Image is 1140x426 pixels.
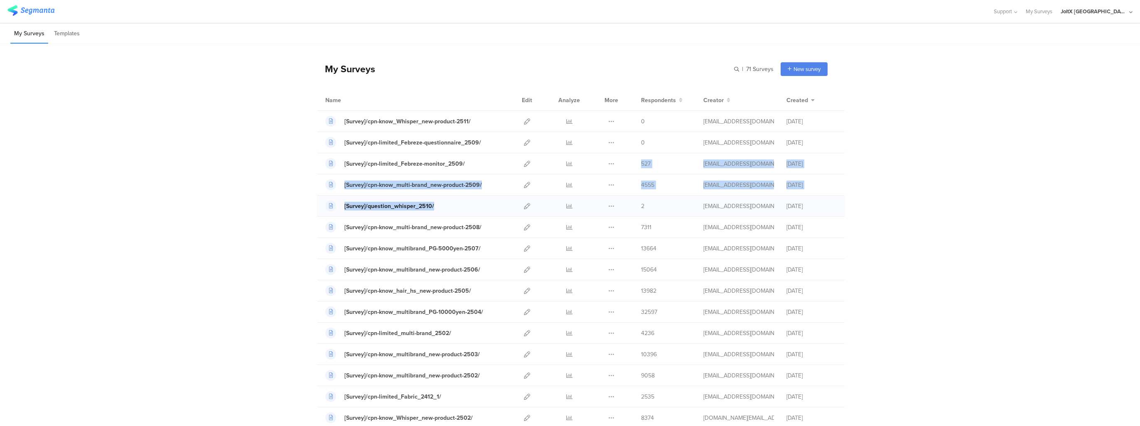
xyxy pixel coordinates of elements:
[344,329,451,338] div: [Survey]/cpn-limited_multi-brand_2502/
[786,244,836,253] div: [DATE]
[703,223,774,232] div: kumai.ik@pg.com
[325,116,471,127] a: [Survey]/cpn-know_Whisper_new-product-2511/
[641,286,656,295] span: 13982
[703,138,774,147] div: kumai.ik@pg.com
[344,244,481,253] div: [Survey]/cpn-know_multibrand_PG-5000yen-2507/
[741,65,744,73] span: |
[344,159,465,168] div: [Survey]/cpn-limited_Febreze-monitor_2509/
[7,5,54,16] img: segmanta logo
[325,328,451,338] a: [Survey]/cpn-limited_multi-brand_2502/
[786,96,815,105] button: Created
[786,159,836,168] div: [DATE]
[703,350,774,359] div: kumai.ik@pg.com
[325,370,480,381] a: [Survey]/cpn-know_multibrand_new-product-2502/
[325,96,375,105] div: Name
[602,90,620,110] div: More
[641,371,655,380] span: 9058
[703,392,774,401] div: nakamura.s.4@pg.com
[344,392,441,401] div: [Survey]/cpn-limited_Fabric_2412_1/
[703,117,774,126] div: kumai.ik@pg.com
[344,202,434,211] div: [Survey]/question_whisper_2510/
[786,202,836,211] div: [DATE]
[641,117,645,126] span: 0
[641,414,654,422] span: 8374
[641,223,651,232] span: 7311
[10,24,48,44] li: My Surveys
[786,329,836,338] div: [DATE]
[703,308,774,316] div: kumai.ik@pg.com
[641,202,644,211] span: 2
[641,138,645,147] span: 0
[344,414,473,422] div: [Survey]/cpn-know_Whisper_new-product-2502/
[703,244,774,253] div: kumai.ik@pg.com
[325,243,481,254] a: [Survey]/cpn-know_multibrand_PG-5000yen-2507/
[641,181,654,189] span: 4555
[344,181,482,189] div: [Survey]/cpn-know_multi-brand_new-product-2509/
[786,286,836,295] div: [DATE]
[325,158,465,169] a: [Survey]/cpn-limited_Febreze-monitor_2509/
[325,179,482,190] a: [Survey]/cpn-know_multi-brand_new-product-2509/
[1061,7,1127,15] div: JoltX [GEOGRAPHIC_DATA]
[786,414,836,422] div: [DATE]
[317,62,375,76] div: My Surveys
[786,308,836,316] div: [DATE]
[786,265,836,274] div: [DATE]
[794,65,821,73] span: New survey
[325,201,434,211] a: [Survey]/question_whisper_2510/
[641,308,657,316] span: 32597
[703,202,774,211] div: kumai.ik@pg.com
[703,329,774,338] div: kumai.ik@pg.com
[703,159,774,168] div: kumai.ik@pg.com
[786,117,836,126] div: [DATE]
[325,412,473,423] a: [Survey]/cpn-know_Whisper_new-product-2502/
[703,371,774,380] div: kumai.ik@pg.com
[786,350,836,359] div: [DATE]
[746,65,774,73] span: 71 Surveys
[786,181,836,189] div: [DATE]
[325,137,481,148] a: [Survey]/cpn-limited_Febreze-questionnaire_2509/
[344,371,480,380] div: [Survey]/cpn-know_multibrand_new-product-2502/
[641,244,656,253] span: 13664
[325,349,480,360] a: [Survey]/cpn-know_multibrand_new-product-2503/
[703,96,730,105] button: Creator
[325,285,471,296] a: [Survey]/cpn-know_hair_hs_new-product-2505/
[786,96,808,105] span: Created
[703,286,774,295] div: kumai.ik@pg.com
[557,90,582,110] div: Analyze
[641,392,654,401] span: 2535
[325,306,483,317] a: [Survey]/cpn-know_multibrand_PG-10000yen-2504/
[344,350,480,359] div: [Survey]/cpn-know_multibrand_new-product-2503/
[344,117,471,126] div: [Survey]/cpn-know_Whisper_new-product-2511/
[703,414,774,422] div: yokoyama.ky@pg.com
[703,265,774,274] div: kumai.ik@pg.com
[344,286,471,295] div: [Survey]/cpn-know_hair_hs_new-product-2505/
[344,223,482,232] div: [Survey]/cpn-know_multi-brand_new-product-2508/
[325,222,482,233] a: [Survey]/cpn-know_multi-brand_new-product-2508/
[786,138,836,147] div: [DATE]
[641,96,676,105] span: Respondents
[344,138,481,147] div: [Survey]/cpn-limited_Febreze-questionnaire_2509/
[786,392,836,401] div: [DATE]
[786,223,836,232] div: [DATE]
[994,7,1012,15] span: Support
[703,181,774,189] div: kumai.ik@pg.com
[641,265,657,274] span: 15064
[518,90,536,110] div: Edit
[786,371,836,380] div: [DATE]
[641,329,654,338] span: 4236
[344,308,483,316] div: [Survey]/cpn-know_multibrand_PG-10000yen-2504/
[703,96,724,105] span: Creator
[641,159,651,168] span: 527
[641,96,683,105] button: Respondents
[641,350,657,359] span: 10396
[344,265,480,274] div: [Survey]/cpn-know_multibrand_new-product-2506/
[325,391,441,402] a: [Survey]/cpn-limited_Fabric_2412_1/
[325,264,480,275] a: [Survey]/cpn-know_multibrand_new-product-2506/
[50,24,84,44] li: Templates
